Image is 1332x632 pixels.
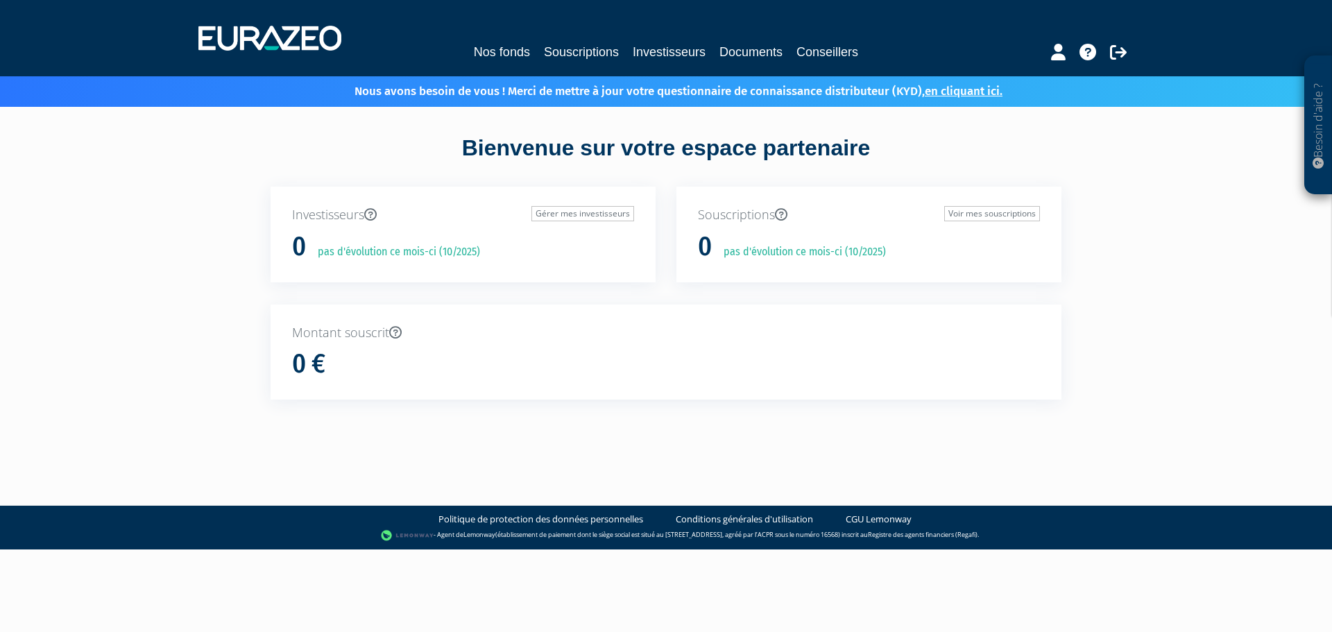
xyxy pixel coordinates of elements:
[698,232,712,262] h1: 0
[796,42,858,62] a: Conseillers
[474,42,530,62] a: Nos fonds
[633,42,706,62] a: Investisseurs
[463,531,495,540] a: Lemonway
[531,206,634,221] a: Gérer mes investisseurs
[698,206,1040,224] p: Souscriptions
[944,206,1040,221] a: Voir mes souscriptions
[676,513,813,526] a: Conditions générales d'utilisation
[292,324,1040,342] p: Montant souscrit
[1310,63,1326,188] p: Besoin d'aide ?
[714,244,886,260] p: pas d'évolution ce mois-ci (10/2025)
[438,513,643,526] a: Politique de protection des données personnelles
[925,84,1002,99] a: en cliquant ici.
[292,206,634,224] p: Investisseurs
[868,531,977,540] a: Registre des agents financiers (Regafi)
[719,42,783,62] a: Documents
[308,244,480,260] p: pas d'évolution ce mois-ci (10/2025)
[292,350,325,379] h1: 0 €
[198,26,341,51] img: 1732889491-logotype_eurazeo_blanc_rvb.png
[846,513,912,526] a: CGU Lemonway
[14,529,1318,543] div: - Agent de (établissement de paiement dont le siège social est situé au [STREET_ADDRESS], agréé p...
[292,232,306,262] h1: 0
[260,133,1072,187] div: Bienvenue sur votre espace partenaire
[314,80,1002,100] p: Nous avons besoin de vous ! Merci de mettre à jour votre questionnaire de connaissance distribute...
[381,529,434,543] img: logo-lemonway.png
[544,42,619,62] a: Souscriptions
